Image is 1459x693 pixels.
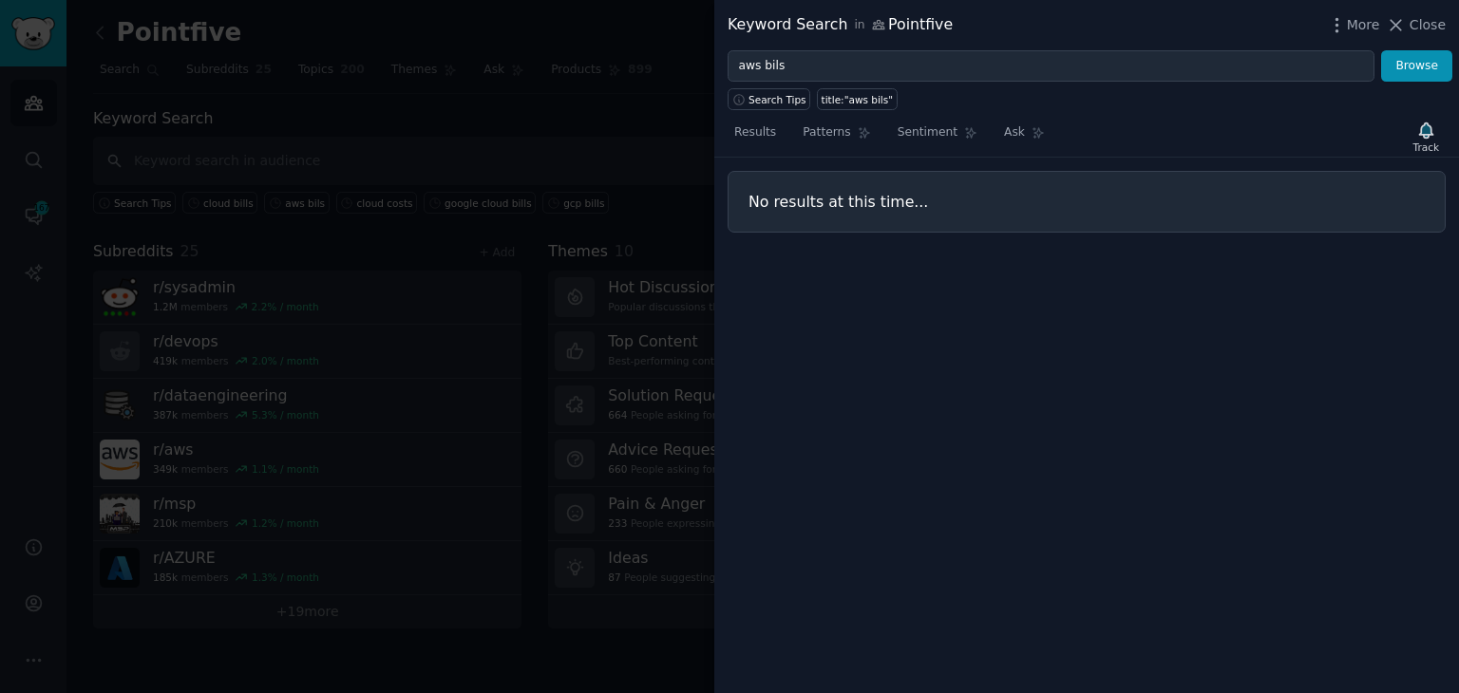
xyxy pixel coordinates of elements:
[1004,124,1025,141] span: Ask
[997,118,1052,157] a: Ask
[1381,50,1452,83] button: Browse
[898,124,957,141] span: Sentiment
[891,118,984,157] a: Sentiment
[822,93,894,106] div: title:"aws bils"
[796,118,877,157] a: Patterns
[1413,140,1439,154] div: Track
[817,88,898,110] a: title:"aws bils"
[803,124,850,141] span: Patterns
[728,118,783,157] a: Results
[728,13,953,37] div: Keyword Search Pointfive
[1386,15,1446,35] button: Close
[748,192,1425,212] h3: No results at this time...
[1407,117,1446,157] button: Track
[734,124,776,141] span: Results
[854,17,864,34] span: in
[748,93,806,106] span: Search Tips
[728,88,810,110] button: Search Tips
[1347,15,1380,35] span: More
[728,50,1374,83] input: Try a keyword related to your business
[1410,15,1446,35] span: Close
[1327,15,1380,35] button: More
